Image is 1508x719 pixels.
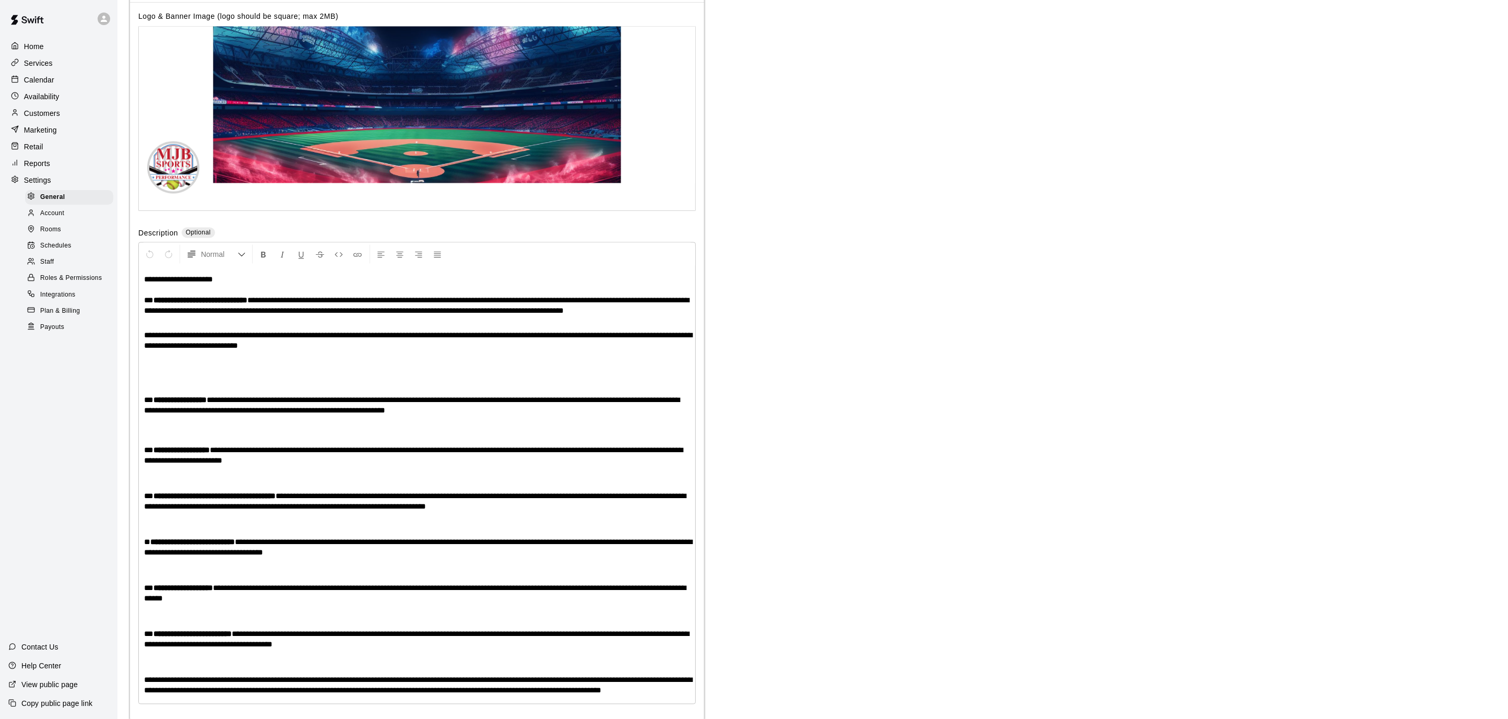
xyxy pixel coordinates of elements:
p: Contact Us [21,642,58,652]
span: Normal [201,249,238,260]
div: Plan & Billing [25,304,113,319]
span: Integrations [40,290,76,300]
button: Undo [141,245,159,264]
p: Home [24,41,44,52]
p: Settings [24,175,51,185]
span: Roles & Permissions [40,273,102,284]
button: Format Underline [292,245,310,264]
span: Schedules [40,241,72,251]
a: Retail [8,139,109,155]
button: Center Align [391,245,409,264]
a: Rooms [25,222,117,238]
p: Calendar [24,75,54,85]
a: Roles & Permissions [25,270,117,287]
button: Redo [160,245,177,264]
a: Services [8,55,109,71]
a: Calendar [8,72,109,88]
div: Schedules [25,239,113,253]
span: General [40,192,65,203]
div: General [25,190,113,205]
a: Settings [8,172,109,188]
p: Help Center [21,661,61,671]
button: Formatting Options [182,245,250,264]
button: Left Align [372,245,390,264]
span: Account [40,208,64,219]
button: Format Strikethrough [311,245,329,264]
button: Right Align [410,245,428,264]
span: Optional [186,229,211,236]
a: Reports [8,156,109,171]
button: Insert Link [349,245,366,264]
p: Marketing [24,125,57,135]
div: Staff [25,255,113,269]
div: Integrations [25,288,113,302]
a: Marketing [8,122,109,138]
button: Format Bold [255,245,272,264]
a: Payouts [25,319,117,335]
a: Staff [25,254,117,270]
span: Staff [40,257,54,267]
p: Availability [24,91,60,102]
div: Rooms [25,222,113,237]
label: Logo & Banner Image (logo should be square; max 2MB) [138,12,338,20]
span: Rooms [40,225,61,235]
p: Retail [24,142,43,152]
a: Home [8,39,109,54]
div: Payouts [25,320,113,335]
p: Reports [24,158,50,169]
span: Payouts [40,322,64,333]
a: General [25,189,117,205]
button: Format Italics [274,245,291,264]
a: Plan & Billing [25,303,117,319]
span: Plan & Billing [40,306,80,316]
p: Customers [24,108,60,119]
div: Account [25,206,113,221]
a: Availability [8,89,109,104]
button: Insert Code [330,245,348,264]
a: Customers [8,105,109,121]
a: Account [25,205,117,221]
a: Schedules [25,238,117,254]
p: Services [24,58,53,68]
a: Integrations [25,287,117,303]
div: Roles & Permissions [25,271,113,286]
p: View public page [21,679,78,690]
label: Description [138,228,178,240]
button: Justify Align [429,245,446,264]
p: Copy public page link [21,698,92,709]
